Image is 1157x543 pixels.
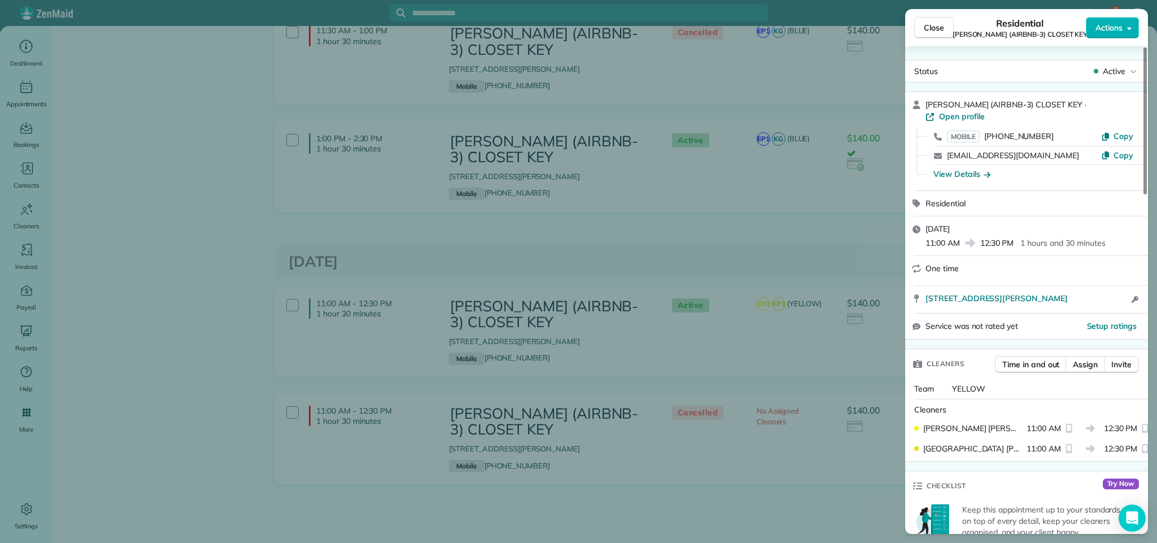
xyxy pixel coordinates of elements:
[947,131,980,142] span: MOBILE
[1073,359,1098,370] span: Assign
[952,384,985,394] span: YELLOW
[1066,356,1105,373] button: Assign
[1104,443,1138,454] span: 12:30 PM
[1095,22,1123,33] span: Actions
[984,131,1054,141] span: [PHONE_NUMBER]
[914,384,934,394] span: Team
[953,30,1088,39] span: [PERSON_NAME] (AIRBNB-3) CLOSET KEY
[996,16,1044,30] span: Residential
[1101,150,1133,161] button: Copy
[947,150,1079,160] a: [EMAIL_ADDRESS][DOMAIN_NAME]
[1111,359,1132,370] span: Invite
[925,99,1082,110] span: [PERSON_NAME] (AIRBNB-3) CLOSET KEY
[1119,505,1146,532] div: Open Intercom Messenger
[947,131,1054,142] a: MOBILE[PHONE_NUMBER]
[1087,320,1137,332] button: Setup ratings
[1103,479,1139,490] span: Try Now
[925,293,1068,304] span: [STREET_ADDRESS][PERSON_NAME]
[1020,237,1105,249] p: 1 hours and 30 minutes
[1002,359,1059,370] span: Time in and out
[1114,150,1133,160] span: Copy
[925,320,1018,332] span: Service was not rated yet
[914,66,938,76] span: Status
[1103,66,1125,77] span: Active
[1104,423,1138,434] span: 12:30 PM
[1114,131,1133,141] span: Copy
[1128,293,1141,306] button: Open access information
[924,22,944,33] span: Close
[925,263,959,273] span: One time
[914,405,946,415] span: Cleaners
[1104,356,1139,373] button: Invite
[927,358,964,370] span: Cleaners
[927,480,966,492] span: Checklist
[1027,443,1061,454] span: 11:00 AM
[923,423,1022,434] span: [PERSON_NAME] [PERSON_NAME]
[1101,131,1133,142] button: Copy
[914,17,954,38] button: Close
[925,224,950,234] span: [DATE]
[1082,100,1089,109] span: ·
[925,237,960,249] span: 11:00 AM
[925,293,1128,304] a: [STREET_ADDRESS][PERSON_NAME]
[933,168,990,180] button: View Details
[925,198,966,208] span: Residential
[995,356,1067,373] button: Time in and out
[923,443,1022,454] span: [GEOGRAPHIC_DATA] [PERSON_NAME]
[962,504,1141,538] p: Keep this appointment up to your standards. Stay on top of every detail, keep your cleaners organ...
[925,111,985,122] a: Open profile
[1027,423,1061,434] span: 11:00 AM
[1087,321,1137,331] span: Setup ratings
[980,237,1014,249] span: 12:30 PM
[939,111,985,122] span: Open profile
